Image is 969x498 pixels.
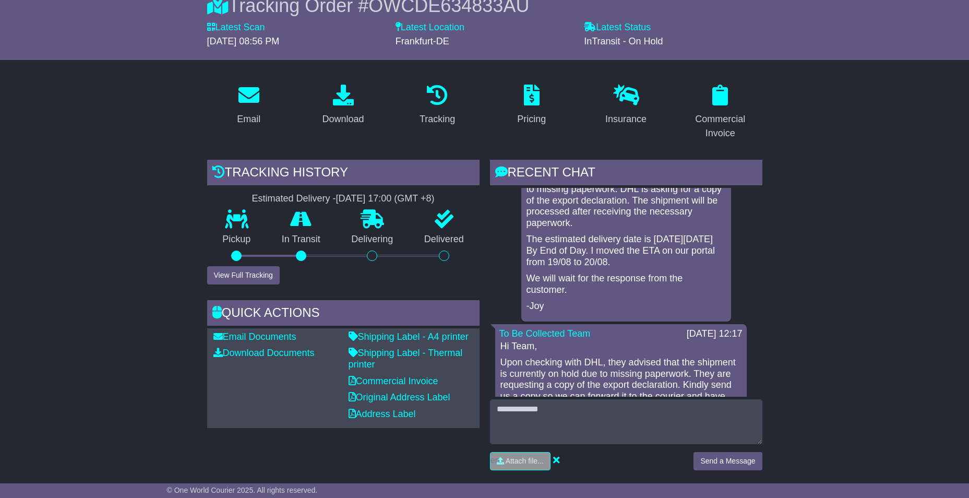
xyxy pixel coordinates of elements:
div: Estimated Delivery - [207,193,480,205]
p: -Joy [527,301,726,312]
a: Shipping Label - Thermal printer [349,348,463,370]
span: [DATE] 08:56 PM [207,36,280,46]
span: © One World Courier 2025. All rights reserved. [167,486,318,494]
label: Latest Location [396,22,464,33]
div: Pricing [517,112,546,126]
button: Send a Message [693,452,762,470]
div: [DATE] 17:00 (GMT +8) [336,193,435,205]
p: Hi Team, [500,341,741,352]
a: Pricing [510,81,553,130]
div: Tracking [420,112,455,126]
div: [DATE] 12:17 [687,328,743,340]
a: Original Address Label [349,392,450,402]
label: Latest Scan [207,22,265,33]
p: Pickup [207,234,267,245]
div: Insurance [605,112,647,126]
p: We will wait for the response from the customer. [527,273,726,295]
a: Commercial Invoice [678,81,762,144]
button: View Full Tracking [207,266,280,284]
a: Commercial Invoice [349,376,438,386]
label: Latest Status [584,22,651,33]
p: Upon checking with DHL, they advised that the shipment is currently on hold due to missing paperw... [500,357,741,413]
span: InTransit - On Hold [584,36,663,46]
div: Tracking history [207,160,480,188]
a: Download [315,81,370,130]
div: Quick Actions [207,300,480,328]
p: Delivered [409,234,480,245]
a: Address Label [349,409,416,419]
div: Download [322,112,364,126]
div: Commercial Invoice [685,112,756,140]
a: Email [230,81,267,130]
span: Frankfurt-DE [396,36,449,46]
a: Email Documents [213,331,296,342]
div: RECENT CHAT [490,160,762,188]
a: Shipping Label - A4 printer [349,331,469,342]
p: The tracking shows that the package is currently on hold in [GEOGRAPHIC_DATA] due to missing pape... [527,161,726,229]
div: Email [237,112,260,126]
a: To Be Collected Team [499,328,591,339]
a: Download Documents [213,348,315,358]
p: Delivering [336,234,409,245]
p: The estimated delivery date is [DATE][DATE] By End of Day. I moved the ETA on our portal from 19/... [527,234,726,268]
a: Insurance [599,81,653,130]
p: In Transit [266,234,336,245]
a: Tracking [413,81,462,130]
